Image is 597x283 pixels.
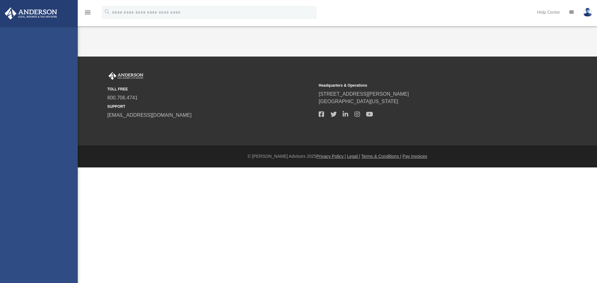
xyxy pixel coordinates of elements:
a: [STREET_ADDRESS][PERSON_NAME] [319,91,409,97]
small: Headquarters & Operations [319,83,526,88]
a: menu [84,12,91,16]
i: search [104,8,111,15]
a: 800.706.4741 [107,95,138,100]
a: [EMAIL_ADDRESS][DOMAIN_NAME] [107,112,192,118]
a: [GEOGRAPHIC_DATA][US_STATE] [319,99,398,104]
i: menu [84,9,91,16]
div: © [PERSON_NAME] Advisors 2025 [78,153,597,160]
img: Anderson Advisors Platinum Portal [3,7,59,20]
img: Anderson Advisors Platinum Portal [107,72,145,80]
a: Legal | [347,154,360,159]
a: Pay Invoices [402,154,427,159]
a: Privacy Policy | [317,154,346,159]
img: User Pic [583,8,592,17]
small: SUPPORT [107,104,314,109]
small: TOLL FREE [107,86,314,92]
a: Terms & Conditions | [361,154,401,159]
